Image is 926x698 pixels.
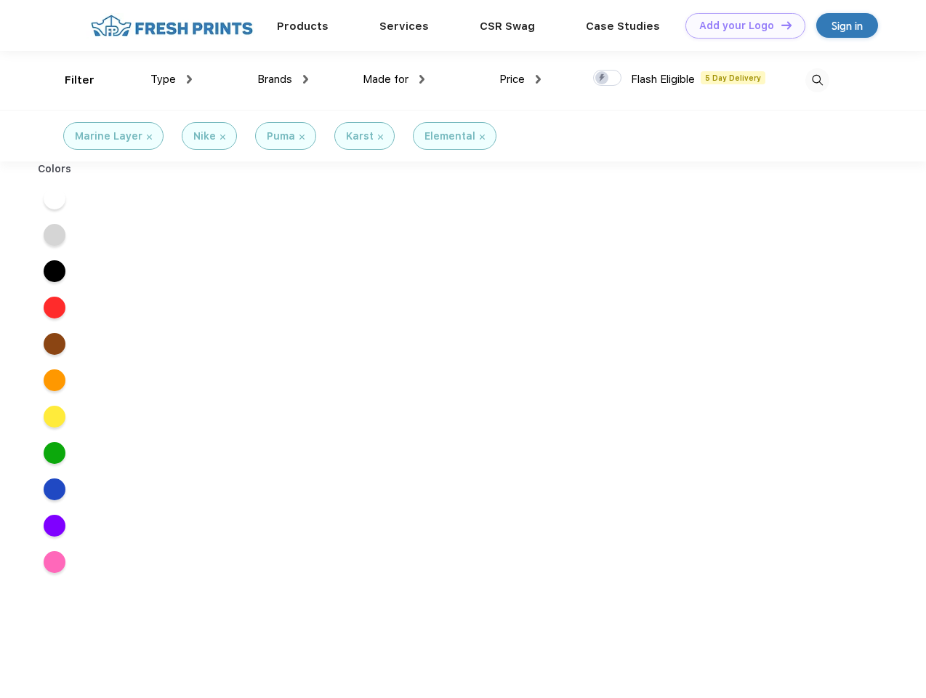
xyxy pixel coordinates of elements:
[187,75,192,84] img: dropdown.png
[303,75,308,84] img: dropdown.png
[193,129,216,144] div: Nike
[480,20,535,33] a: CSR Swag
[27,161,83,177] div: Colors
[150,73,176,86] span: Type
[220,135,225,140] img: filter_cancel.svg
[816,13,878,38] a: Sign in
[480,135,485,140] img: filter_cancel.svg
[699,20,774,32] div: Add your Logo
[299,135,305,140] img: filter_cancel.svg
[805,68,829,92] img: desktop_search.svg
[363,73,408,86] span: Made for
[65,72,94,89] div: Filter
[86,13,257,39] img: fo%20logo%202.webp
[832,17,863,34] div: Sign in
[424,129,475,144] div: Elemental
[499,73,525,86] span: Price
[419,75,424,84] img: dropdown.png
[267,129,295,144] div: Puma
[536,75,541,84] img: dropdown.png
[277,20,329,33] a: Products
[631,73,695,86] span: Flash Eligible
[379,20,429,33] a: Services
[781,21,792,29] img: DT
[257,73,292,86] span: Brands
[378,135,383,140] img: filter_cancel.svg
[147,135,152,140] img: filter_cancel.svg
[701,71,765,84] span: 5 Day Delivery
[75,129,142,144] div: Marine Layer
[346,129,374,144] div: Karst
